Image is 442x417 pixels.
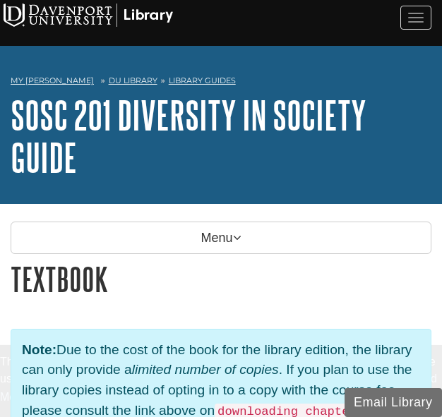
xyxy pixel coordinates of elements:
a: Library Guides [169,75,236,85]
strong: Note: [22,342,56,357]
p: Menu [11,222,431,254]
h1: Textbook [11,261,431,297]
img: Davenport University Logo [4,4,173,27]
a: My [PERSON_NAME] [11,75,94,87]
a: DU Library [109,75,157,85]
a: SOSC 201 Diversity in Society Guide [11,93,366,179]
em: limited number of copies [132,362,279,377]
button: Email Library [345,388,442,417]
